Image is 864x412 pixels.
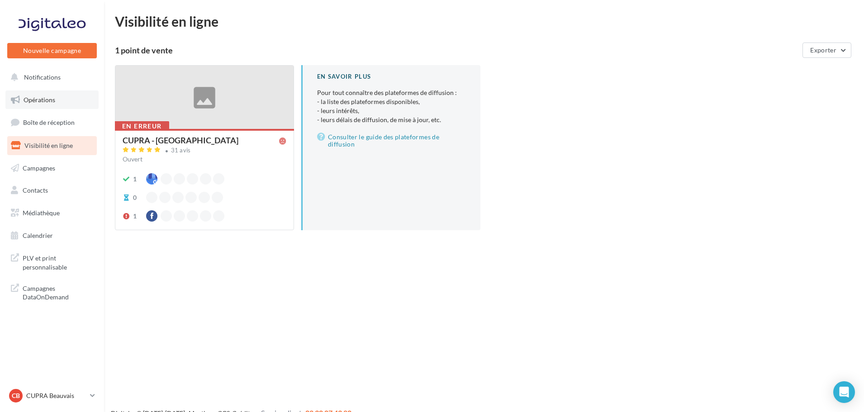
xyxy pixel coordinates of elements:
a: Consulter le guide des plateformes de diffusion [317,132,466,150]
span: Campagnes DataOnDemand [23,282,93,302]
div: 31 avis [171,147,191,153]
span: Exporter [810,46,836,54]
p: Pour tout connaître des plateformes de diffusion : [317,88,466,124]
div: En savoir plus [317,72,466,81]
div: CUPRA - [GEOGRAPHIC_DATA] [123,136,238,144]
a: Visibilité en ligne [5,136,99,155]
div: En erreur [115,121,169,131]
button: Exporter [802,43,851,58]
span: Notifications [24,73,61,81]
a: Médiathèque [5,204,99,223]
p: CUPRA Beauvais [26,391,86,400]
button: Nouvelle campagne [7,43,97,58]
span: Ouvert [123,155,142,163]
span: Calendrier [23,232,53,239]
li: - leurs intérêts, [317,106,466,115]
div: 1 point de vente [115,46,799,54]
a: Contacts [5,181,99,200]
div: 1 [133,175,137,184]
button: Notifications [5,68,95,87]
a: 31 avis [123,146,286,156]
a: PLV et print personnalisable [5,248,99,275]
a: Calendrier [5,226,99,245]
li: - leurs délais de diffusion, de mise à jour, etc. [317,115,466,124]
span: Visibilité en ligne [24,142,73,149]
span: Contacts [23,186,48,194]
a: Opérations [5,90,99,109]
div: Visibilité en ligne [115,14,853,28]
span: PLV et print personnalisable [23,252,93,271]
a: Boîte de réception [5,113,99,132]
li: - la liste des plateformes disponibles, [317,97,466,106]
div: 0 [133,193,137,202]
span: Médiathèque [23,209,60,217]
a: Campagnes DataOnDemand [5,279,99,305]
div: 1 [133,212,137,221]
span: Campagnes [23,164,55,171]
span: Opérations [24,96,55,104]
span: CB [12,391,20,400]
span: Boîte de réception [23,118,75,126]
a: Campagnes [5,159,99,178]
div: Open Intercom Messenger [833,381,855,403]
a: CB CUPRA Beauvais [7,387,97,404]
